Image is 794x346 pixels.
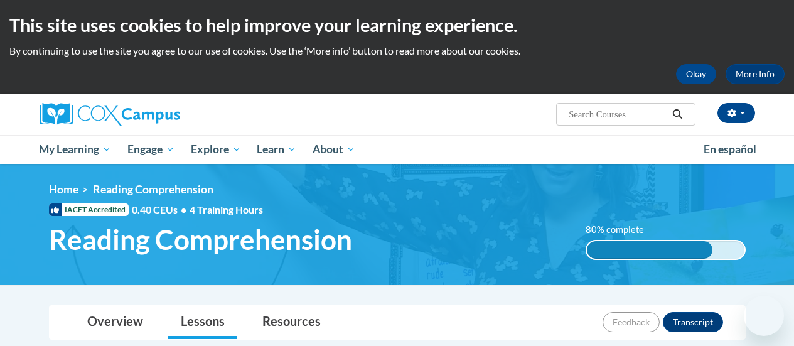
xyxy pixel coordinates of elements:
span: 0.40 CEUs [132,203,190,217]
span: Engage [127,142,174,157]
iframe: Button to launch messaging window [744,296,784,336]
img: Cox Campus [40,103,180,126]
a: Engage [119,135,183,164]
span: 4 Training Hours [190,203,263,215]
div: Main menu [30,135,764,164]
a: Resources [250,306,333,339]
a: More Info [726,64,785,84]
button: Account Settings [717,103,755,123]
a: En español [695,136,764,163]
label: 80% complete [586,223,658,237]
button: Okay [676,64,716,84]
span: Explore [191,142,241,157]
a: Overview [75,306,156,339]
button: Feedback [603,312,660,332]
input: Search Courses [567,107,668,122]
span: IACET Accredited [49,203,129,216]
span: My Learning [39,142,111,157]
span: • [181,203,186,215]
button: Search [668,107,687,122]
span: Reading Comprehension [49,223,352,256]
span: About [313,142,355,157]
h2: This site uses cookies to help improve your learning experience. [9,13,785,38]
a: Home [49,183,78,196]
p: By continuing to use the site you agree to our use of cookies. Use the ‘More info’ button to read... [9,44,785,58]
a: My Learning [31,135,120,164]
div: 80% complete [587,241,713,259]
a: Lessons [168,306,237,339]
span: En español [704,143,756,156]
a: Cox Campus [40,103,266,126]
span: Learn [257,142,296,157]
a: Learn [249,135,304,164]
span: Reading Comprehension [93,183,213,196]
a: About [304,135,363,164]
a: Explore [183,135,249,164]
button: Transcript [663,312,723,332]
